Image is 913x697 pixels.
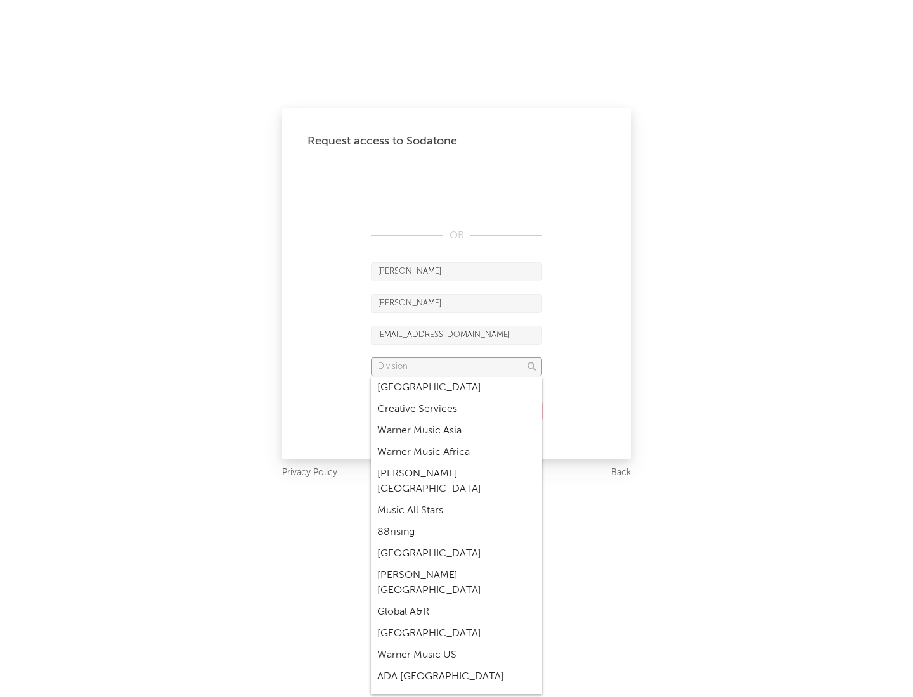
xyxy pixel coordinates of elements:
[371,500,542,521] div: Music All Stars
[282,465,337,481] a: Privacy Policy
[371,442,542,463] div: Warner Music Africa
[611,465,631,481] a: Back
[308,134,605,149] div: Request access to Sodatone
[371,666,542,687] div: ADA [GEOGRAPHIC_DATA]
[371,377,542,399] div: [GEOGRAPHIC_DATA]
[371,543,542,565] div: [GEOGRAPHIC_DATA]
[371,420,542,442] div: Warner Music Asia
[371,623,542,644] div: [GEOGRAPHIC_DATA]
[371,294,542,313] input: Last Name
[371,262,542,281] input: First Name
[371,644,542,666] div: Warner Music US
[371,357,542,376] input: Division
[371,399,542,420] div: Creative Services
[371,326,542,345] input: Email
[371,463,542,500] div: [PERSON_NAME] [GEOGRAPHIC_DATA]
[371,521,542,543] div: 88rising
[371,228,542,243] div: OR
[371,565,542,601] div: [PERSON_NAME] [GEOGRAPHIC_DATA]
[371,601,542,623] div: Global A&R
